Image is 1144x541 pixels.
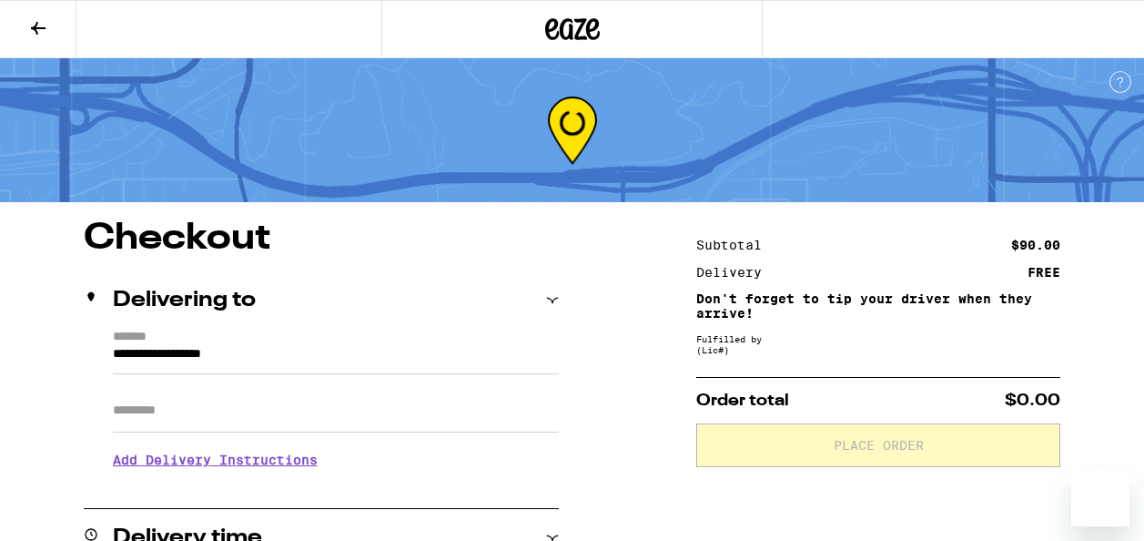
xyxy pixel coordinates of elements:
[696,291,1060,321] p: Don't forget to tip your driver when they arrive!
[696,393,789,409] span: Order total
[113,439,559,481] h3: Add Delivery Instructions
[696,239,774,251] div: Subtotal
[1011,239,1060,251] div: $90.00
[113,290,256,311] h2: Delivering to
[696,266,774,279] div: Delivery
[696,333,1060,355] div: Fulfilled by (Lic# )
[1028,266,1060,279] div: FREE
[834,439,924,452] span: Place Order
[1071,468,1129,526] iframe: Button to launch messaging window
[1005,393,1060,409] span: $0.00
[696,424,1060,467] button: Place Order
[84,220,559,257] h1: Checkout
[113,481,559,495] p: We'll contact you at [PHONE_NUMBER] when we arrive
